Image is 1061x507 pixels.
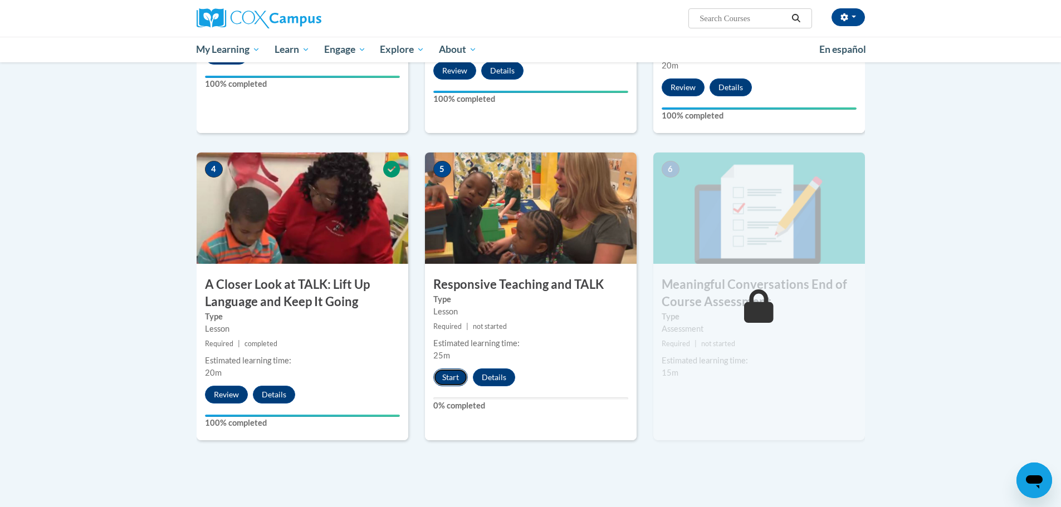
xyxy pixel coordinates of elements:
[433,322,462,331] span: Required
[653,276,865,311] h3: Meaningful Conversations End of Course Assessment
[205,76,400,78] div: Your progress
[317,37,373,62] a: Engage
[662,78,705,96] button: Review
[253,386,295,403] button: Details
[433,293,628,306] label: Type
[205,339,233,348] span: Required
[380,43,424,56] span: Explore
[205,417,400,429] label: 100% completed
[662,368,678,377] span: 15m
[205,78,400,90] label: 100% completed
[701,339,735,348] span: not started
[245,339,277,348] span: completed
[433,91,628,93] div: Your progress
[205,323,400,335] div: Lesson
[662,161,679,178] span: 6
[196,43,260,56] span: My Learning
[662,311,857,323] label: Type
[432,37,484,62] a: About
[197,276,408,311] h3: A Closer Look at TALK: Lift Up Language and Keep It Going
[433,161,451,178] span: 5
[473,368,515,386] button: Details
[662,339,690,348] span: Required
[425,152,637,264] img: Course Image
[433,306,628,318] div: Lesson
[197,8,408,28] a: Cox Campus
[473,322,507,331] span: not started
[710,78,752,96] button: Details
[205,161,223,178] span: 4
[238,339,240,348] span: |
[197,152,408,264] img: Course Image
[819,43,866,55] span: En español
[205,368,222,377] span: 20m
[275,43,310,56] span: Learn
[433,351,450,360] span: 25m
[433,93,628,105] label: 100% completed
[662,61,678,70] span: 20m
[653,152,865,264] img: Course Image
[662,355,857,367] div: Estimated learning time:
[205,386,248,403] button: Review
[662,323,857,335] div: Assessment
[425,276,637,293] h3: Responsive Teaching and TALK
[433,337,628,350] div: Estimated learning time:
[433,400,628,412] label: 0% completed
[832,8,865,26] button: Account Settings
[433,368,468,386] button: Start
[180,37,882,62] div: Main menu
[373,37,432,62] a: Explore
[1016,462,1052,498] iframe: Button to launch messaging window
[695,339,697,348] span: |
[267,37,317,62] a: Learn
[662,110,857,122] label: 100% completed
[698,12,788,25] input: Search Courses
[197,8,321,28] img: Cox Campus
[788,12,804,25] button: Search
[205,311,400,323] label: Type
[662,107,857,110] div: Your progress
[205,355,400,367] div: Estimated learning time:
[466,322,468,331] span: |
[205,415,400,417] div: Your progress
[439,43,477,56] span: About
[189,37,268,62] a: My Learning
[481,62,524,80] button: Details
[812,38,873,61] a: En español
[324,43,366,56] span: Engage
[433,62,476,80] button: Review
